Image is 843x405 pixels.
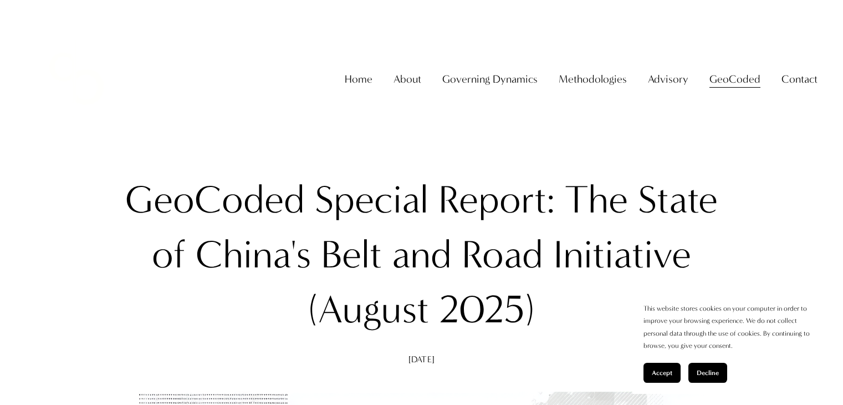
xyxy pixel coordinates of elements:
[438,173,555,227] div: Report:
[648,69,688,89] span: Advisory
[25,28,127,130] img: Christopher Sanchez &amp; Co.
[643,363,681,383] button: Accept
[688,363,727,383] button: Decline
[442,68,538,90] a: folder dropdown
[321,227,382,282] div: Belt
[559,69,627,89] span: Methodologies
[559,68,627,90] a: folder dropdown
[648,68,688,90] a: folder dropdown
[462,227,543,282] div: Road
[709,69,760,89] span: GeoCoded
[408,354,435,364] span: [DATE]
[125,173,305,227] div: GeoCoded
[781,68,818,90] a: folder dropdown
[308,282,429,337] div: (August
[643,302,821,352] p: This website stores cookies on your computer in order to improve your browsing experience. We do ...
[565,173,628,227] div: The
[652,369,672,377] span: Accept
[345,68,372,90] a: Home
[781,69,818,89] span: Contact
[553,227,691,282] div: Initiative
[152,227,186,282] div: of
[709,68,760,90] a: folder dropdown
[632,291,832,394] section: Cookie banner
[697,369,719,377] span: Decline
[439,282,535,337] div: 2025)
[196,227,311,282] div: China's
[394,68,421,90] a: folder dropdown
[392,227,452,282] div: and
[638,173,718,227] div: State
[315,173,428,227] div: Special
[442,69,538,89] span: Governing Dynamics
[394,69,421,89] span: About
